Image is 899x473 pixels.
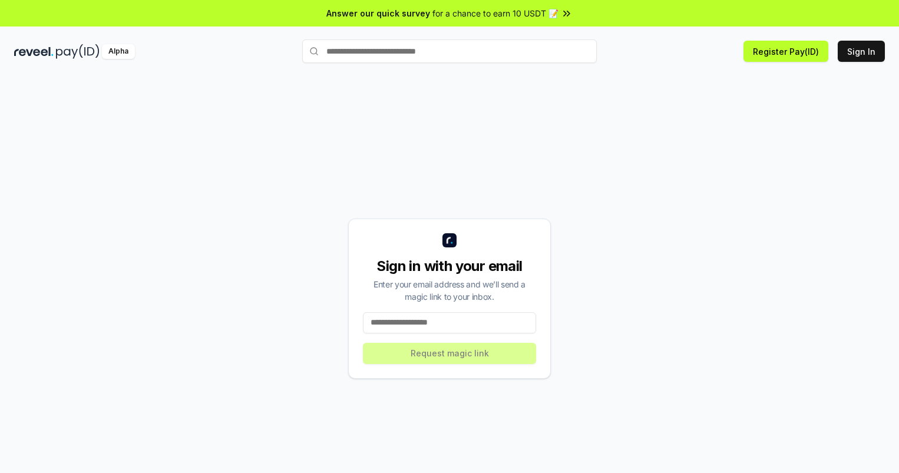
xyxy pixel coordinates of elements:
div: Alpha [102,44,135,59]
img: pay_id [56,44,100,59]
div: Enter your email address and we’ll send a magic link to your inbox. [363,278,536,303]
span: for a chance to earn 10 USDT 📝 [432,7,558,19]
img: reveel_dark [14,44,54,59]
button: Register Pay(ID) [743,41,828,62]
span: Answer our quick survey [326,7,430,19]
button: Sign In [838,41,885,62]
div: Sign in with your email [363,257,536,276]
img: logo_small [442,233,457,247]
